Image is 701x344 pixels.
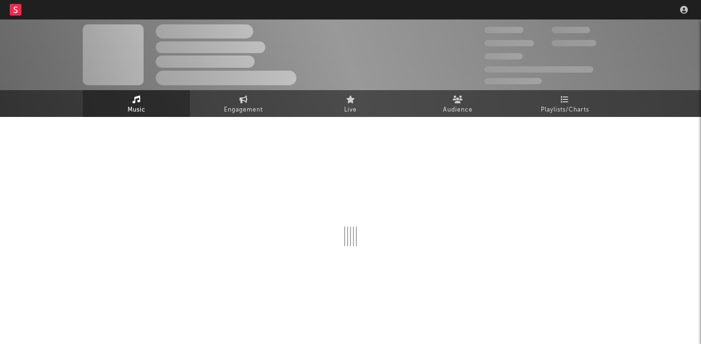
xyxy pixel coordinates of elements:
a: Music [83,90,190,117]
span: Jump Score: 85.0 [484,78,542,84]
a: Live [297,90,404,117]
span: Music [128,104,146,116]
span: 50,000,000 [484,40,534,46]
span: 300,000 [484,27,523,33]
span: Live [344,104,357,116]
span: Engagement [224,104,263,116]
a: Playlists/Charts [511,90,618,117]
span: 100,000 [484,53,523,59]
a: Audience [404,90,511,117]
a: Engagement [190,90,297,117]
span: 100,000 [552,27,590,33]
span: Audience [443,104,473,116]
span: Playlists/Charts [541,104,589,116]
span: 50,000,000 Monthly Listeners [484,66,593,73]
span: 1,000,000 [552,40,596,46]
